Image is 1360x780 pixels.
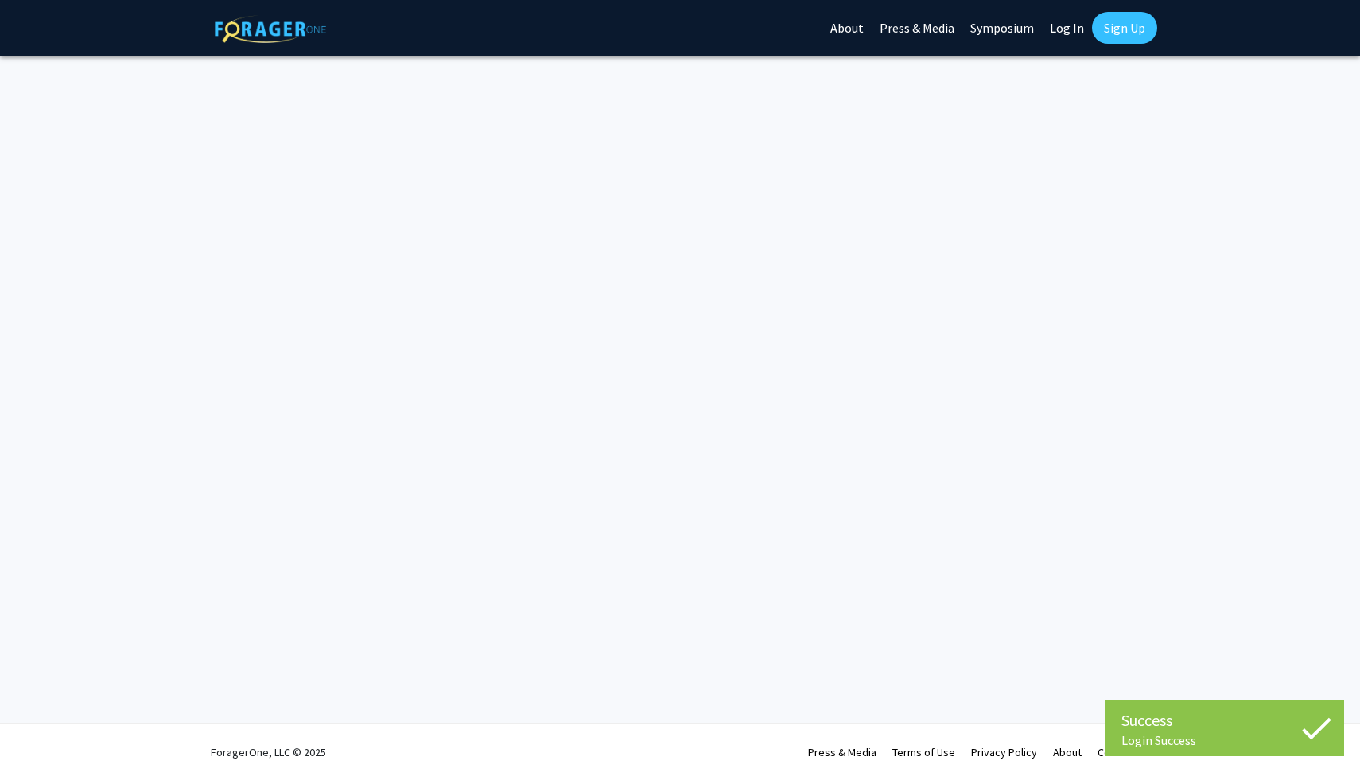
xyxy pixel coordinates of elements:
div: ForagerOne, LLC © 2025 [211,724,326,780]
a: Contact Us [1098,745,1149,759]
div: Success [1121,708,1328,732]
a: About [1053,745,1082,759]
div: Login Success [1121,732,1328,748]
a: Terms of Use [892,745,955,759]
a: Press & Media [808,745,876,759]
img: ForagerOne Logo [215,15,326,43]
a: Privacy Policy [971,745,1037,759]
a: Sign Up [1092,12,1157,44]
